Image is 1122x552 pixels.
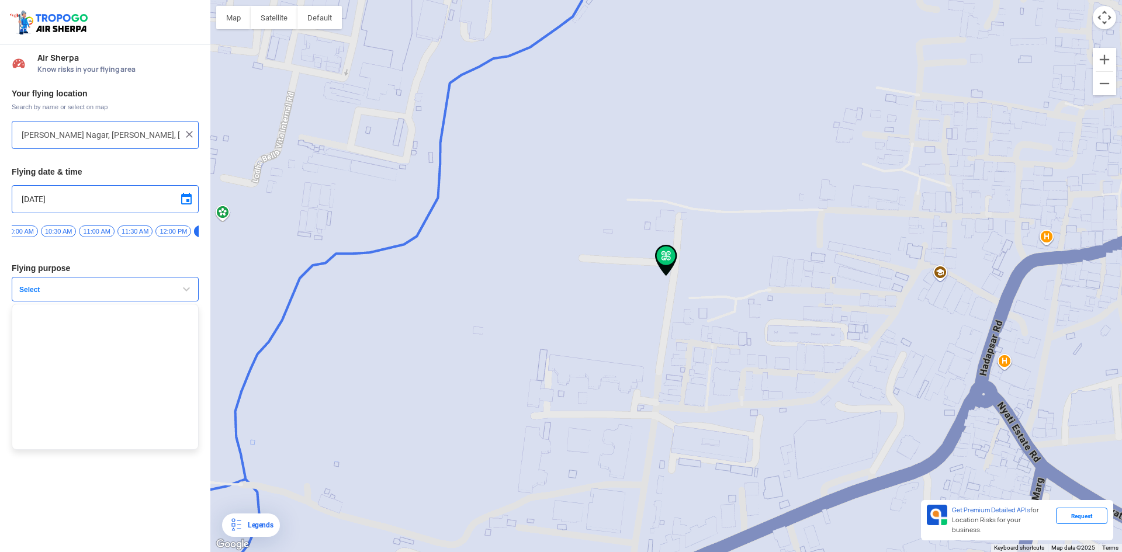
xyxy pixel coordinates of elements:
span: Know risks in your flying area [37,65,199,74]
h3: Flying date & time [12,168,199,176]
span: Get Premium Detailed APIs [952,506,1030,514]
img: Premium APIs [927,505,947,525]
button: Show street map [216,6,251,29]
span: 11:30 AM [117,225,153,237]
button: Show satellite imagery [251,6,297,29]
button: Select [12,277,199,301]
div: for Location Risks for your business. [947,505,1056,536]
span: Map data ©2025 [1051,544,1095,551]
button: Zoom in [1093,48,1116,71]
img: ic_close.png [183,129,195,140]
button: Map camera controls [1093,6,1116,29]
ul: Select [12,304,199,450]
img: Google [213,537,252,552]
a: Open this area in Google Maps (opens a new window) [213,537,252,552]
div: Legends [243,518,273,532]
span: 12:30 PM [194,225,230,237]
span: 11:00 AM [79,225,114,237]
div: Request [1056,508,1107,524]
img: ic_tgdronemaps.svg [9,9,92,36]
a: Terms [1102,544,1118,551]
img: Legends [229,518,243,532]
span: 10:00 AM [2,225,37,237]
button: Zoom out [1093,72,1116,95]
button: Keyboard shortcuts [994,544,1044,552]
span: 12:00 PM [155,225,191,237]
span: Select [15,285,161,294]
h3: Your flying location [12,89,199,98]
input: Search your flying location [22,128,180,142]
img: Risk Scores [12,56,26,70]
input: Select Date [22,192,189,206]
span: Search by name or select on map [12,102,199,112]
span: 10:30 AM [41,225,76,237]
span: Air Sherpa [37,53,199,63]
h3: Flying purpose [12,264,199,272]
